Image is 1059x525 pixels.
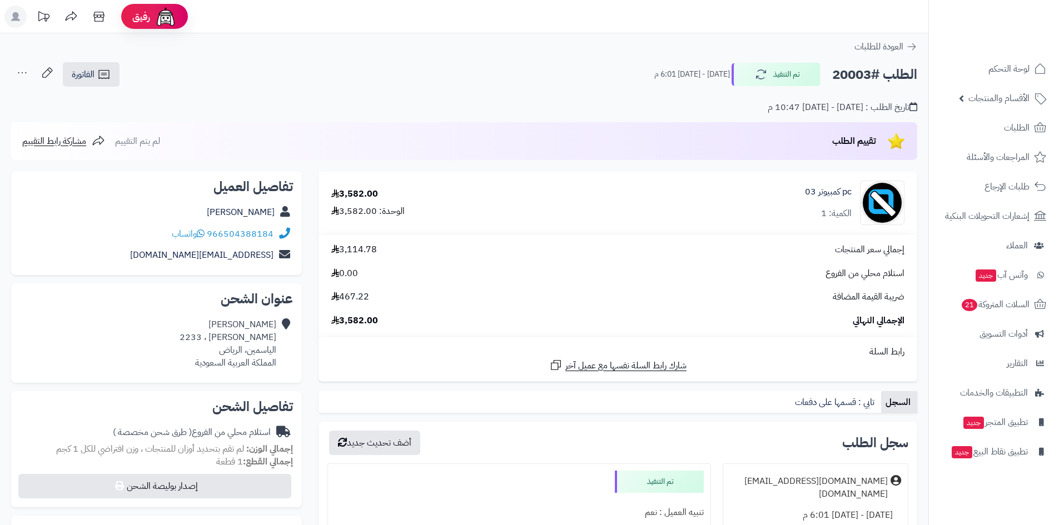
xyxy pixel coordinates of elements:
[833,291,904,303] span: ضريبة القيمة المضافة
[985,179,1030,194] span: طلبات الإرجاع
[22,134,86,148] span: مشاركة رابط التقييم
[115,134,160,148] span: لم يتم التقييم
[805,186,852,198] a: pc كمبيوتر 03
[790,391,881,413] a: تابي : قسمها على دفعات
[335,502,703,523] div: تنبيه العميل : نعم
[216,455,293,468] small: 1 قطعة
[1004,120,1030,136] span: الطلبات
[853,314,904,327] span: الإجمالي النهائي
[72,68,95,81] span: الفاتورة
[983,10,1048,33] img: logo-2.png
[730,475,888,501] div: [DOMAIN_NAME][EMAIL_ADDRESS][DOMAIN_NAME]
[967,149,1030,165] span: المراجعات والأسئلة
[207,227,274,241] a: 966504388184
[732,63,821,86] button: تم التنفيذ
[180,318,276,369] div: [PERSON_NAME] [PERSON_NAME] ، 2233 الياسمين، الرياض المملكة العربية السعودية
[951,444,1028,459] span: تطبيق نقاط البيع
[22,134,105,148] a: مشاركة رابط التقييم
[113,426,192,439] span: ( طرق شحن مخصصة )
[936,262,1052,288] a: وآتس آبجديد
[980,326,1028,342] span: أدوات التسويق
[936,409,1052,436] a: تطبيق المتجرجديد
[861,181,904,225] img: no_image-90x90.png
[961,297,1030,312] span: السلات المتروكة
[961,298,978,312] span: 21
[936,232,1052,259] a: العملاء
[936,291,1052,318] a: السلات المتروكة21
[945,208,1030,224] span: إشعارات التحويلات البنكية
[1006,238,1028,253] span: العملاء
[936,173,1052,200] a: طلبات الإرجاع
[842,436,908,449] h3: سجل الطلب
[113,426,271,439] div: استلام محلي من الفروع
[20,400,293,413] h2: تفاصيل الشحن
[331,291,369,303] span: 467.22
[132,10,150,23] span: رفيق
[329,431,420,455] button: أضف تحديث جديد
[768,101,917,114] div: تاريخ الطلب : [DATE] - [DATE] 10:47 م
[331,243,377,256] span: 3,114.78
[821,207,852,220] div: الكمية: 1
[331,314,378,327] span: 3,582.00
[63,62,120,87] a: الفاتورة
[130,248,274,262] a: [EMAIL_ADDRESS][DOMAIN_NAME]
[331,188,378,201] div: 3,582.00
[172,227,205,241] a: واتساب
[323,346,913,358] div: رابط السلة
[29,6,57,31] a: تحديثات المنصة
[975,267,1028,283] span: وآتس آب
[936,203,1052,229] a: إشعارات التحويلات البنكية
[936,56,1052,82] a: لوحة التحكم
[826,267,904,280] span: استلام محلي من الفروع
[246,442,293,456] strong: إجمالي الوزن:
[936,321,1052,347] a: أدوات التسويق
[963,417,984,429] span: جديد
[1007,356,1028,371] span: التقارير
[960,385,1028,401] span: التطبيقات والخدمات
[331,267,358,280] span: 0.00
[936,144,1052,171] a: المراجعات والأسئلة
[952,446,972,458] span: جديد
[565,359,687,372] span: شارك رابط السلة نفسها مع عميل آخر
[962,414,1028,430] span: تطبيق المتجر
[936,114,1052,141] a: الطلبات
[615,471,704,493] div: تم التنفيذ
[207,206,275,219] a: [PERSON_NAME]
[654,69,730,80] small: [DATE] - [DATE] 6:01 م
[56,442,244,456] span: لم تقم بتحديد أوزان للمنتجات ، وزن افتراضي للكل 1 كجم
[549,358,687,372] a: شارك رابط السلة نفسها مع عميل آخر
[854,40,903,53] span: العودة للطلبات
[976,269,996,282] span: جديد
[331,205,405,218] div: الوحدة: 3,582.00
[20,180,293,193] h2: تفاصيل العميل
[968,91,1030,106] span: الأقسام والمنتجات
[835,243,904,256] span: إجمالي سعر المنتجات
[243,455,293,468] strong: إجمالي القطع:
[936,350,1052,377] a: التقارير
[18,474,291,498] button: إصدار بوليصة الشحن
[988,61,1030,77] span: لوحة التحكم
[20,292,293,306] h2: عنوان الشحن
[854,40,917,53] a: العودة للطلبات
[936,379,1052,406] a: التطبيقات والخدمات
[881,391,917,413] a: السجل
[832,63,917,86] h2: الطلب #20003
[832,134,876,148] span: تقييم الطلب
[155,6,177,28] img: ai-face.png
[936,438,1052,465] a: تطبيق نقاط البيعجديد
